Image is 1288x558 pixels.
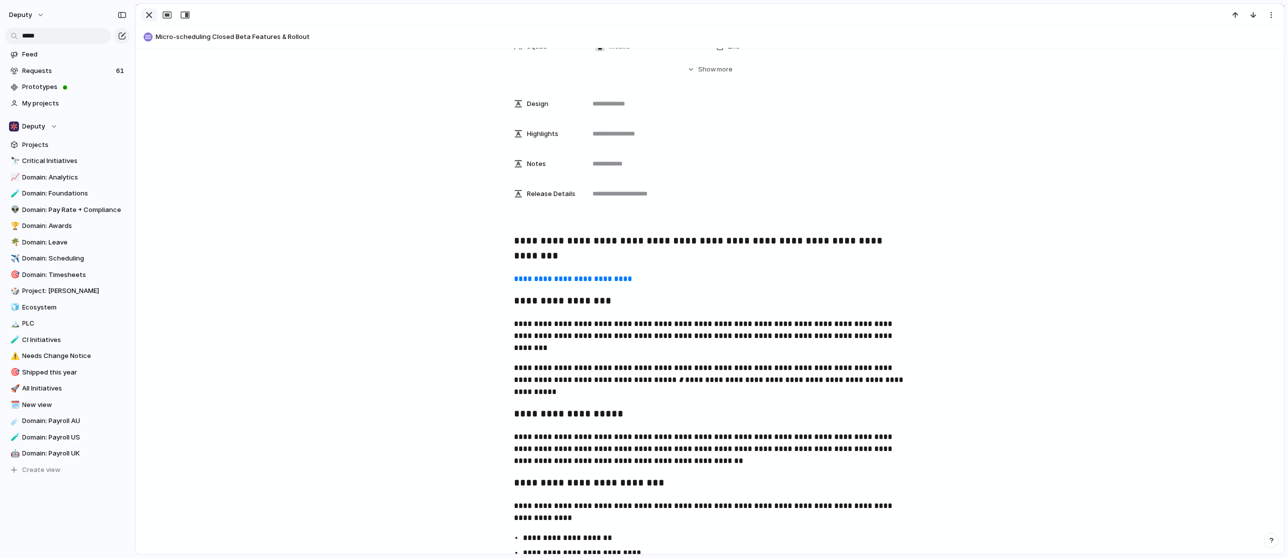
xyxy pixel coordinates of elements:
[9,237,19,247] button: 🌴
[11,285,18,297] div: 🎲
[5,153,130,168] a: 🔭Critical Initiatives
[5,63,130,78] a: Requests61
[5,283,130,298] a: 🎲Project: [PERSON_NAME]
[11,415,18,427] div: ☄️
[5,348,130,363] a: ⚠️Needs Change Notice
[9,367,19,377] button: 🎯
[9,10,32,20] span: deputy
[5,96,130,111] a: My projects
[5,267,130,282] a: 🎯Domain: Timesheets
[5,413,130,428] a: ☄️Domain: Payroll AU
[5,430,130,445] a: 🧪Domain: Payroll US
[5,365,130,380] a: 🎯Shipped this year
[23,416,127,426] span: Domain: Payroll AU
[9,416,19,426] button: ☄️
[5,235,130,250] a: 🌴Domain: Leave
[5,446,130,461] a: 🤖Domain: Payroll UK
[5,332,130,347] a: 🧪CI Initiatives
[11,171,18,183] div: 📈
[9,400,19,410] button: 🗓️
[5,170,130,185] a: 📈Domain: Analytics
[23,367,127,377] span: Shipped this year
[9,448,19,458] button: 🤖
[11,431,18,443] div: 🧪
[23,205,127,215] span: Domain: Pay Rate + Compliance
[23,156,127,166] span: Critical Initiatives
[11,318,18,329] div: 🏔️
[11,204,18,215] div: 👽
[156,32,1279,42] span: Micro-scheduling Closed Beta Features & Rollout
[23,432,127,442] span: Domain: Payroll US
[5,218,130,233] a: 🏆Domain: Awards
[23,465,61,475] span: Create view
[23,286,127,296] span: Project: [PERSON_NAME]
[514,60,906,78] button: Showmore
[11,220,18,232] div: 🏆
[23,383,127,393] span: All Initiatives
[141,29,1279,45] button: Micro-scheduling Closed Beta Features & Rollout
[9,205,19,215] button: 👽
[23,351,127,361] span: Needs Change Notice
[527,159,546,169] span: Notes
[23,335,127,345] span: CI Initiatives
[5,186,130,201] a: 🧪Domain: Foundations
[5,137,130,152] a: Projects
[5,79,130,94] a: Prototypes
[23,121,46,131] span: Deputy
[23,253,127,263] span: Domain: Scheduling
[11,236,18,248] div: 🌴
[717,64,733,74] span: more
[23,140,127,150] span: Projects
[9,335,19,345] button: 🧪
[23,66,113,76] span: Requests
[23,237,127,247] span: Domain: Leave
[23,82,127,92] span: Prototypes
[23,400,127,410] span: New view
[9,318,19,328] button: 🏔️
[11,448,18,459] div: 🤖
[5,316,130,331] a: 🏔️PLC
[23,221,127,231] span: Domain: Awards
[5,397,130,412] a: 🗓️New view
[11,253,18,264] div: ✈️
[527,99,548,109] span: Design
[9,351,19,361] button: ⚠️
[23,318,127,328] span: PLC
[9,270,19,280] button: 🎯
[11,383,18,394] div: 🚀
[11,334,18,345] div: 🧪
[11,269,18,280] div: 🎯
[9,432,19,442] button: 🧪
[11,366,18,378] div: 🎯
[23,188,127,198] span: Domain: Foundations
[5,251,130,266] a: ✈️Domain: Scheduling
[5,300,130,315] a: 🧊Ecosystem
[5,7,50,23] button: deputy
[5,119,130,134] button: Deputy
[5,202,130,217] a: 👽Domain: Pay Rate + Compliance
[9,253,19,263] button: ✈️
[23,302,127,312] span: Ecosystem
[699,64,717,74] span: Show
[9,188,19,198] button: 🧪
[11,399,18,410] div: 🗓️
[5,462,130,477] button: Create view
[11,155,18,167] div: 🔭
[9,172,19,182] button: 📈
[5,381,130,396] a: 🚀All Initiatives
